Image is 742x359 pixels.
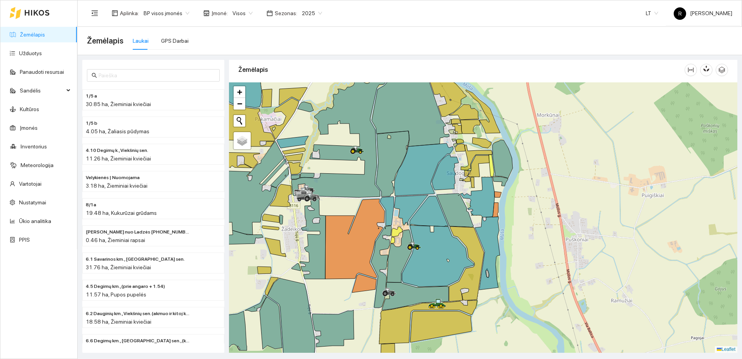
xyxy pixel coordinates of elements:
[237,99,242,108] span: −
[86,256,185,263] span: 6.1 Savarinos km., Viekšnių sen.
[19,218,51,224] a: Ūkio analitika
[133,37,149,45] div: Laukai
[86,101,151,107] span: 30.85 ha, Žieminiai kviečiai
[685,64,697,76] button: column-width
[86,291,146,298] span: 11.57 ha, Pupos pupelės
[86,237,145,243] span: 0.46 ha, Žieminiai rapsai
[86,337,190,345] span: 6.6 Degimų km., Savarinos sen., (kitoj pusėj malūno)
[86,120,97,127] span: 1/5 b
[646,7,658,19] span: LT
[86,264,151,270] span: 31.76 ha, Žieminiai kviečiai
[203,10,210,16] span: shop
[237,87,242,97] span: +
[144,7,189,19] span: BP visos įmonės
[678,7,682,20] span: R
[86,92,97,100] span: 1/5 a
[20,125,38,131] a: Įmonės
[234,132,251,149] a: Layers
[21,162,54,168] a: Meteorologija
[87,5,102,21] button: menu-fold
[19,50,42,56] a: Užduotys
[86,183,147,189] span: 3.18 ha, Žieminiai kviečiai
[99,71,215,80] input: Paieška
[87,35,123,47] span: Žemėlapis
[120,9,139,17] span: Aplinka :
[86,201,96,209] span: 8/1a
[86,147,148,154] span: 4.10 Degimų k., Viekšnių sen.
[19,199,46,206] a: Nustatymai
[19,181,42,187] a: Vartotojai
[234,115,245,127] button: Initiate a new search
[86,283,165,290] span: 4.5 Degimų km., (prie angaro + 1.54)
[91,10,98,17] span: menu-fold
[20,106,39,112] a: Kultūros
[238,59,685,81] div: Žemėlapis
[86,228,190,236] span: Paškevičiaus Felikso nuo Ladzės (2) 229525-2470 - 2
[19,237,30,243] a: PPIS
[267,10,273,16] span: calendar
[212,9,228,17] span: Įmonė :
[685,67,697,73] span: column-width
[234,86,245,98] a: Zoom in
[302,7,322,19] span: 2025
[92,73,97,78] span: search
[86,174,140,181] span: Velykienės | Nuomojama
[161,37,189,45] div: GPS Darbai
[674,10,732,16] span: [PERSON_NAME]
[21,143,47,150] a: Inventorius
[234,98,245,110] a: Zoom out
[20,69,64,75] a: Panaudoti resursai
[20,83,64,98] span: Sandėlis
[717,347,735,352] a: Leaflet
[275,9,297,17] span: Sezonas :
[20,31,45,38] a: Žemėlapis
[86,155,151,162] span: 11.26 ha, Žieminiai kviečiai
[86,128,149,134] span: 4.05 ha, Žaliasis pūdymas
[86,319,151,325] span: 18.58 ha, Žieminiai kviečiai
[86,210,157,216] span: 19.48 ha, Kukurūzai grūdams
[232,7,253,19] span: Visos
[112,10,118,16] span: layout
[86,310,190,317] span: 6.2 Dauginių km., Viekšnių sen. (akmuo ir kitoj kelio pusėj)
